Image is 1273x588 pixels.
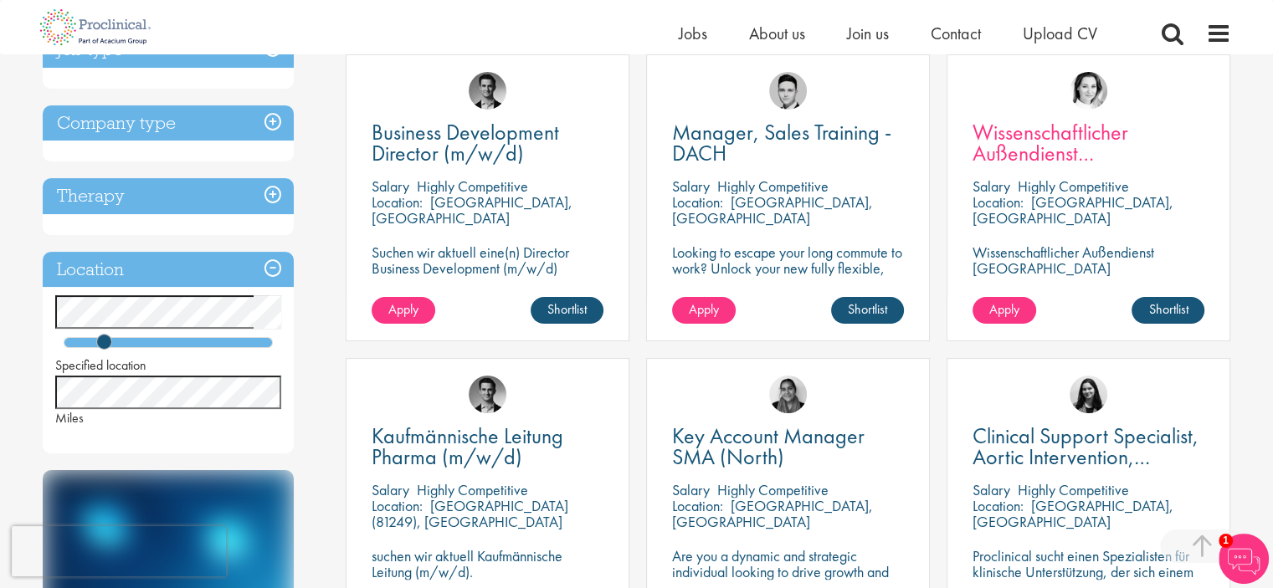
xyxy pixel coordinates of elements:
[12,526,226,576] iframe: reCAPTCHA
[672,426,904,468] a: Key Account Manager SMA (North)
[372,176,409,196] span: Salary
[973,496,1173,531] p: [GEOGRAPHIC_DATA], [GEOGRAPHIC_DATA]
[531,297,603,324] a: Shortlist
[672,122,904,164] a: Manager, Sales Training - DACH
[372,297,435,324] a: Apply
[689,300,719,318] span: Apply
[973,480,1010,499] span: Salary
[372,118,559,167] span: Business Development Director (m/w/d)
[672,496,873,531] p: [GEOGRAPHIC_DATA], [GEOGRAPHIC_DATA]
[769,376,807,413] img: Anjali Parbhu
[43,105,294,141] h3: Company type
[679,23,707,44] a: Jobs
[989,300,1019,318] span: Apply
[372,244,603,308] p: Suchen wir aktuell eine(n) Director Business Development (m/w/d) Standort: [GEOGRAPHIC_DATA] | Mo...
[973,297,1036,324] a: Apply
[672,192,723,212] span: Location:
[372,422,563,471] span: Kaufmännische Leitung Pharma (m/w/d)
[973,426,1204,468] a: Clinical Support Specialist, Aortic Intervention, Vascular
[672,496,723,515] span: Location:
[372,426,603,468] a: Kaufmännische Leitung Pharma (m/w/d)
[672,118,891,167] span: Manager, Sales Training - DACH
[717,480,829,499] p: Highly Competitive
[372,192,423,212] span: Location:
[372,192,572,228] p: [GEOGRAPHIC_DATA], [GEOGRAPHIC_DATA]
[372,548,603,580] p: suchen wir aktuell Kaufmännische Leitung (m/w/d).
[372,122,603,164] a: Business Development Director (m/w/d)
[1070,376,1107,413] img: Indre Stankeviciute
[847,23,889,44] a: Join us
[973,176,1010,196] span: Salary
[1070,72,1107,110] img: Greta Prestel
[672,192,873,228] p: [GEOGRAPHIC_DATA], [GEOGRAPHIC_DATA]
[973,118,1174,188] span: Wissenschaftlicher Außendienst [GEOGRAPHIC_DATA]
[372,480,409,499] span: Salary
[1018,480,1129,499] p: Highly Competitive
[1219,534,1233,548] span: 1
[973,496,1024,515] span: Location:
[769,72,807,110] img: Connor Lynes
[749,23,805,44] a: About us
[469,72,506,110] img: Max Slevogt
[672,422,865,471] span: Key Account Manager SMA (North)
[973,244,1204,276] p: Wissenschaftlicher Außendienst [GEOGRAPHIC_DATA]
[43,178,294,214] h3: Therapy
[372,496,568,531] p: [GEOGRAPHIC_DATA] (81249), [GEOGRAPHIC_DATA]
[1023,23,1097,44] a: Upload CV
[973,422,1199,492] span: Clinical Support Specialist, Aortic Intervention, Vascular
[672,244,904,308] p: Looking to escape your long commute to work? Unlock your new fully flexible, remote working posit...
[372,496,423,515] span: Location:
[931,23,981,44] a: Contact
[973,122,1204,164] a: Wissenschaftlicher Außendienst [GEOGRAPHIC_DATA]
[469,376,506,413] img: Max Slevogt
[1018,176,1129,196] p: Highly Competitive
[717,176,829,196] p: Highly Competitive
[672,176,710,196] span: Salary
[672,480,710,499] span: Salary
[973,192,1173,228] p: [GEOGRAPHIC_DATA], [GEOGRAPHIC_DATA]
[973,192,1024,212] span: Location:
[672,297,736,324] a: Apply
[55,409,84,427] span: Miles
[1219,534,1269,584] img: Chatbot
[417,176,528,196] p: Highly Competitive
[43,252,294,288] h3: Location
[388,300,418,318] span: Apply
[55,356,146,374] span: Specified location
[831,297,904,324] a: Shortlist
[417,480,528,499] p: Highly Competitive
[1132,297,1204,324] a: Shortlist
